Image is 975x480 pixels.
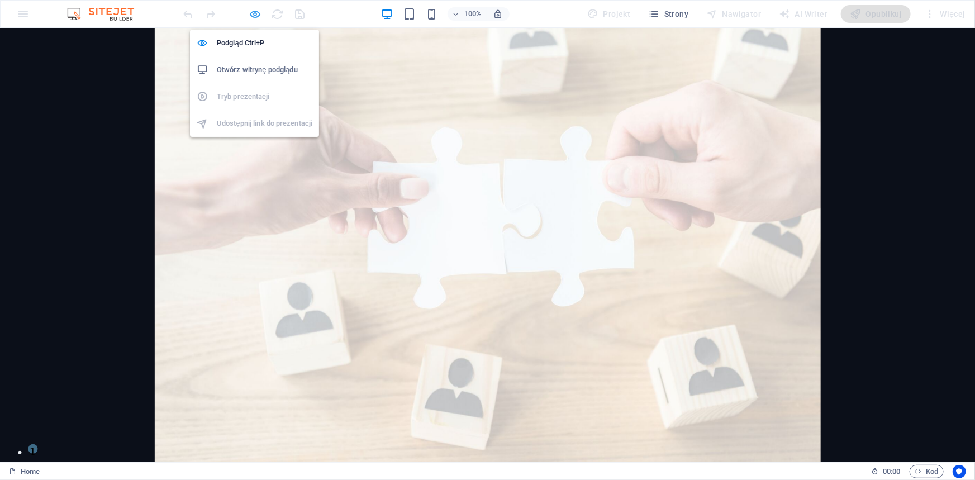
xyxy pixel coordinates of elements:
button: 100% [448,7,487,21]
button: Strony [644,5,693,23]
img: Editor Logo [64,7,148,21]
a: Kliknij, aby anulować zaznaczenie. Kliknij dwukrotnie, aby otworzyć Strony [9,465,40,478]
button: 2 [28,431,37,441]
h6: 100% [464,7,482,21]
h6: Podgląd Ctrl+P [217,36,312,50]
span: Strony [649,8,689,20]
h6: Otwórz witrynę podglądu [217,63,312,77]
i: Po zmianie rozmiaru automatycznie dostosowuje poziom powiększenia do wybranego urządzenia. [493,9,503,19]
h6: Czas sesji [871,465,901,478]
span: 00 00 [883,465,900,478]
span: : [891,467,892,476]
button: 1 [28,416,37,426]
span: Kod [915,465,939,478]
div: Projekt (Ctrl+Alt+Y) [583,5,635,23]
button: Kod [910,465,944,478]
button: Usercentrics [953,465,966,478]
